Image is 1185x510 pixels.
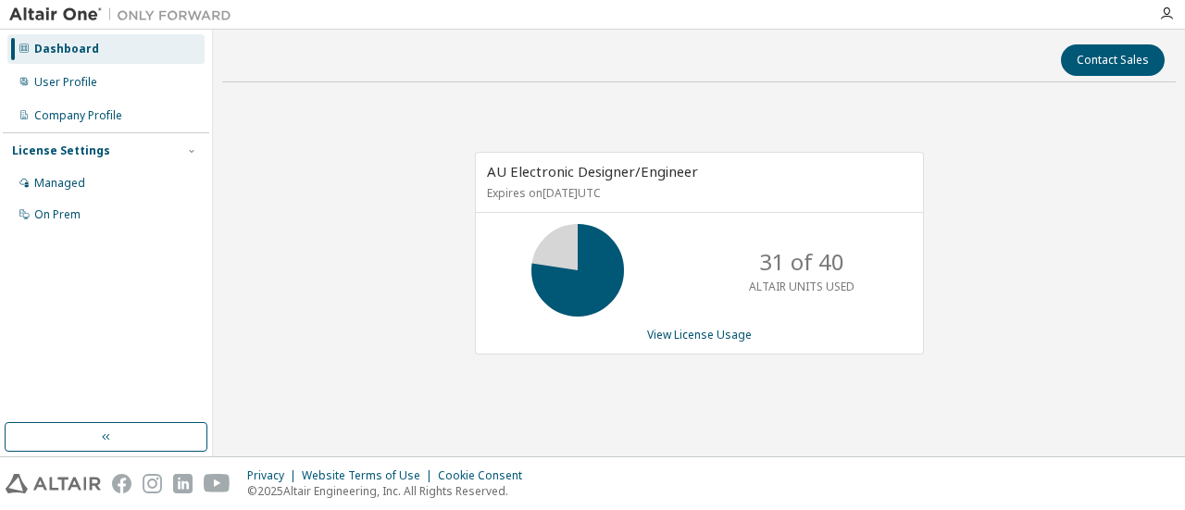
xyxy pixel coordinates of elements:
[6,474,101,493] img: altair_logo.svg
[247,483,533,499] p: © 2025 Altair Engineering, Inc. All Rights Reserved.
[173,474,193,493] img: linkedin.svg
[487,185,907,201] p: Expires on [DATE] UTC
[12,143,110,158] div: License Settings
[759,246,844,278] p: 31 of 40
[34,207,81,222] div: On Prem
[302,468,438,483] div: Website Terms of Use
[34,108,122,123] div: Company Profile
[34,176,85,191] div: Managed
[9,6,241,24] img: Altair One
[438,468,533,483] div: Cookie Consent
[1061,44,1165,76] button: Contact Sales
[247,468,302,483] div: Privacy
[112,474,131,493] img: facebook.svg
[487,162,698,180] span: AU Electronic Designer/Engineer
[749,279,854,294] p: ALTAIR UNITS USED
[143,474,162,493] img: instagram.svg
[647,327,752,342] a: View License Usage
[34,75,97,90] div: User Profile
[204,474,231,493] img: youtube.svg
[34,42,99,56] div: Dashboard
